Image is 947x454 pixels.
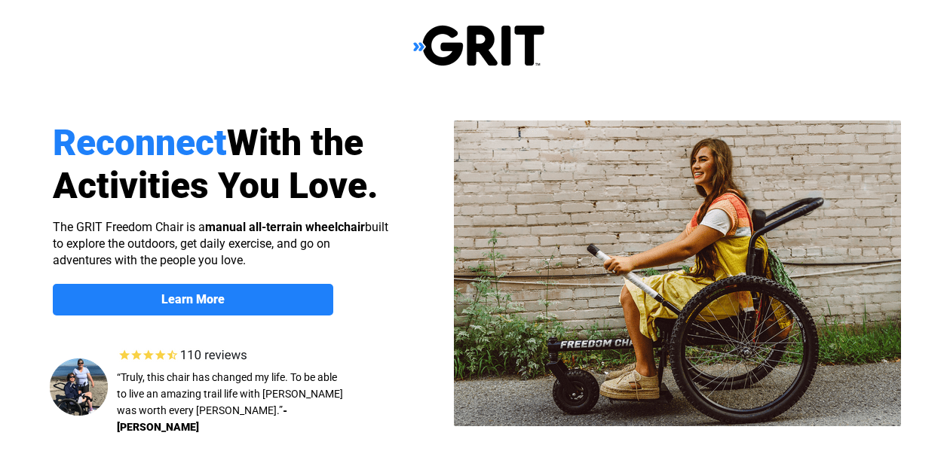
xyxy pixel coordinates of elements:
[53,220,388,267] span: The GRIT Freedom Chair is a built to explore the outdoors, get daily exercise, and go on adventur...
[227,121,363,164] span: With the
[161,292,225,306] strong: Learn More
[53,121,227,164] span: Reconnect
[53,284,333,315] a: Learn More
[53,164,378,207] span: Activities You Love.
[205,220,365,234] strong: manual all-terrain wheelchair
[117,371,343,416] span: “Truly, this chair has changed my life. To be able to live an amazing trail life with [PERSON_NAM...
